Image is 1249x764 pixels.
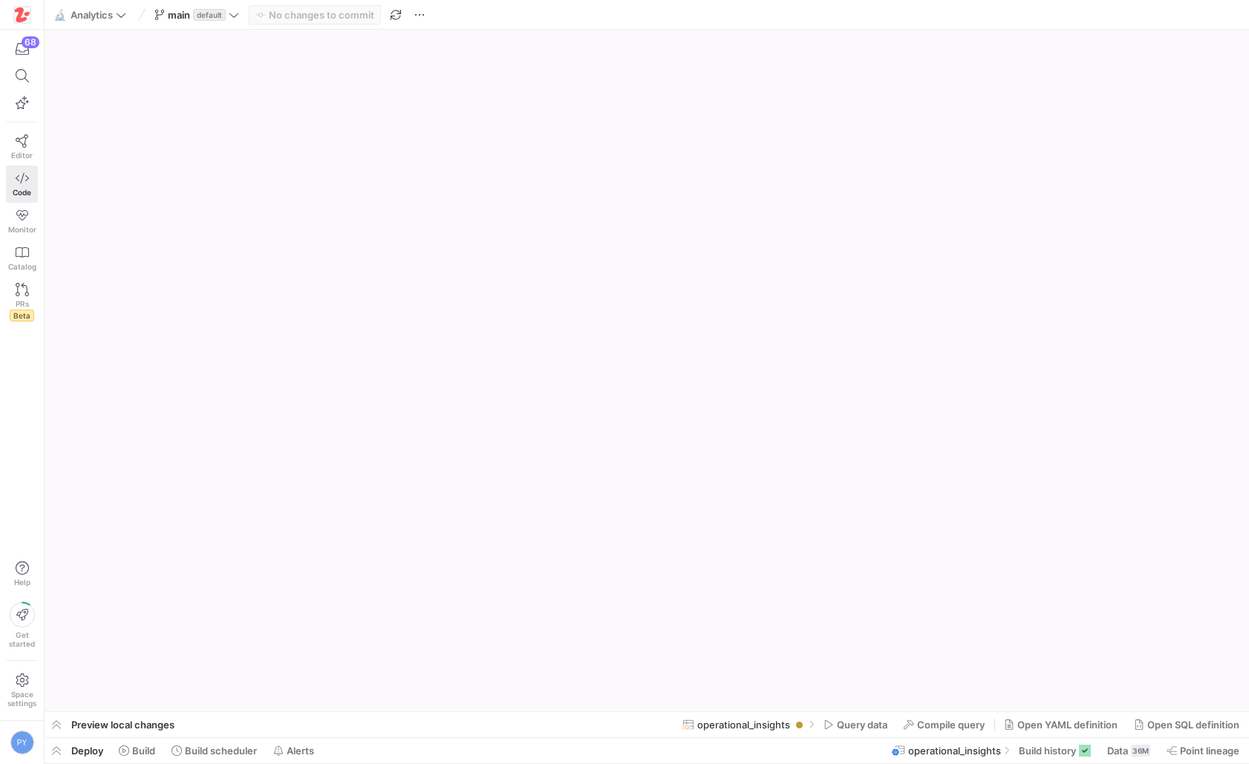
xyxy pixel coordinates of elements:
[917,719,985,731] span: Compile query
[165,738,264,763] button: Build scheduler
[897,712,991,737] button: Compile query
[54,10,65,20] span: 🔬
[267,738,321,763] button: Alerts
[15,7,30,22] img: https://storage.googleapis.com/y42-prod-data-exchange/images/h4OkG5kwhGXbZ2sFpobXAPbjBGJTZTGe3yEd...
[287,745,314,757] span: Alerts
[1131,745,1150,757] div: 36M
[7,690,36,708] span: Space settings
[908,745,1001,757] span: operational_insights
[193,9,226,21] span: default
[1012,738,1098,763] button: Build history
[185,745,257,757] span: Build scheduler
[6,667,38,714] a: Spacesettings
[697,719,790,731] span: operational_insights
[22,36,39,48] div: 68
[817,712,894,737] button: Query data
[11,151,33,160] span: Editor
[6,277,38,327] a: PRsBeta
[9,630,35,648] span: Get started
[1127,712,1246,737] button: Open SQL definition
[6,166,38,203] a: Code
[1017,719,1118,731] span: Open YAML definition
[10,731,34,754] div: PY
[1160,738,1246,763] button: Point lineage
[837,719,887,731] span: Query data
[132,745,155,757] span: Build
[8,262,36,271] span: Catalog
[50,5,130,25] button: 🔬Analytics
[71,745,103,757] span: Deploy
[6,36,38,62] button: 68
[13,578,31,587] span: Help
[6,555,38,593] button: Help
[1100,738,1157,763] button: Data36M
[997,712,1124,737] button: Open YAML definition
[6,727,38,758] button: PY
[112,738,162,763] button: Build
[1180,745,1239,757] span: Point lineage
[71,719,175,731] span: Preview local changes
[6,128,38,166] a: Editor
[10,310,34,321] span: Beta
[1147,719,1239,731] span: Open SQL definition
[71,9,113,21] span: Analytics
[6,596,38,654] button: Getstarted
[13,188,31,197] span: Code
[6,203,38,240] a: Monitor
[8,225,36,234] span: Monitor
[1107,745,1128,757] span: Data
[168,9,190,21] span: main
[16,299,29,308] span: PRs
[6,240,38,277] a: Catalog
[6,2,38,27] a: https://storage.googleapis.com/y42-prod-data-exchange/images/h4OkG5kwhGXbZ2sFpobXAPbjBGJTZTGe3yEd...
[151,5,243,25] button: maindefault
[1019,745,1076,757] span: Build history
